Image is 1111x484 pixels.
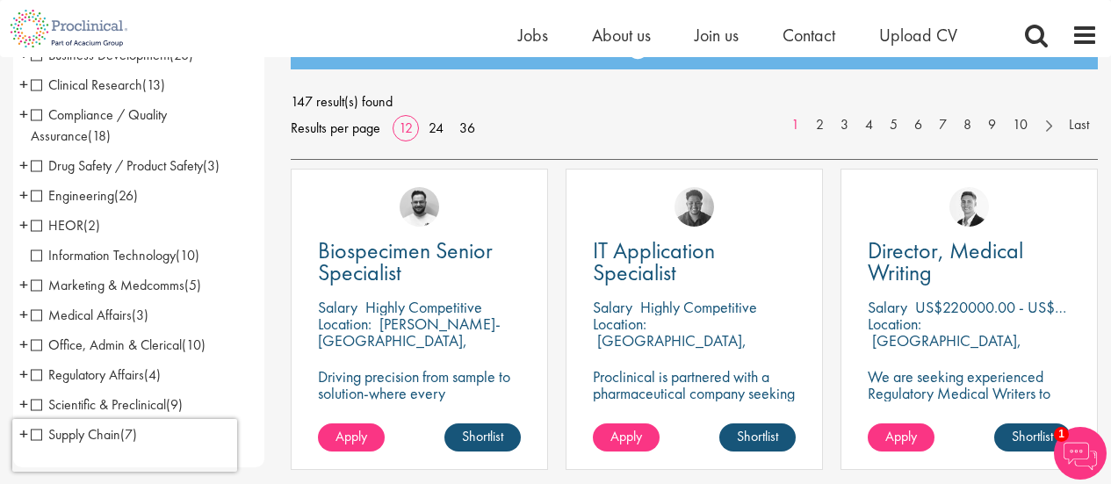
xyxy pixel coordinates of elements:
span: HEOR [31,216,100,235]
a: 4 [856,115,882,135]
span: Office, Admin & Clerical [31,336,182,354]
a: Upload CV [879,24,957,47]
span: Regulatory Affairs [31,365,161,384]
span: + [19,361,28,387]
span: Drug Safety / Product Safety [31,156,220,175]
a: Shortlist [444,423,521,451]
a: IT Application Specialist [593,240,796,284]
span: Information Technology [31,246,176,264]
span: + [19,101,28,127]
span: Scientific & Preclinical [31,395,166,414]
span: Results per page [291,115,380,141]
span: Clinical Research [31,76,142,94]
p: Highly Competitive [365,297,482,317]
a: 3 [832,115,857,135]
span: IT Application Specialist [593,235,715,287]
a: Sheridon Lloyd [675,187,714,227]
span: Medical Affairs [31,306,132,324]
span: 147 result(s) found [291,89,1098,115]
span: Compliance / Quality Assurance [31,105,167,145]
a: 10 [1004,115,1036,135]
a: Director, Medical Writing [868,240,1071,284]
a: Shortlist [719,423,796,451]
span: + [19,212,28,238]
span: Apply [335,427,367,445]
span: 1 [1054,427,1069,442]
span: Drug Safety / Product Safety [31,156,203,175]
span: Biospecimen Senior Specialist [318,235,493,287]
a: About us [592,24,651,47]
span: Scientific & Preclinical [31,395,183,414]
a: Biospecimen Senior Specialist [318,240,521,284]
a: 36 [453,119,481,137]
span: Information Technology [31,246,199,264]
a: Apply [318,423,385,451]
p: [GEOGRAPHIC_DATA], [GEOGRAPHIC_DATA] [868,330,1021,367]
span: Salary [318,297,357,317]
a: 5 [881,115,906,135]
span: (5) [184,276,201,294]
span: Salary [868,297,907,317]
iframe: reCAPTCHA [12,419,237,472]
p: [GEOGRAPHIC_DATA], [GEOGRAPHIC_DATA] [593,330,747,367]
span: Apply [885,427,917,445]
span: + [19,331,28,358]
span: (3) [203,156,220,175]
p: We are seeking experienced Regulatory Medical Writers to join our client, a dynamic and growing b... [868,368,1071,435]
span: Location: [868,314,921,334]
span: Regulatory Affairs [31,365,144,384]
a: 9 [979,115,1005,135]
a: 2 [807,115,833,135]
a: 7 [930,115,956,135]
span: Office, Admin & Clerical [31,336,206,354]
a: 1 [783,115,808,135]
span: + [19,182,28,208]
img: George Watson [949,187,989,227]
a: Apply [868,423,934,451]
span: (4) [144,365,161,384]
a: Join us [695,24,739,47]
span: + [19,391,28,417]
span: + [19,71,28,98]
a: 6 [905,115,931,135]
img: Emile De Beer [400,187,439,227]
span: (13) [142,76,165,94]
span: (18) [88,126,111,145]
p: Driving precision from sample to solution-where every biospecimen tells a story of innovation. [318,368,521,435]
span: Medical Affairs [31,306,148,324]
span: (10) [182,336,206,354]
a: Jobs [518,24,548,47]
p: [PERSON_NAME]-[GEOGRAPHIC_DATA], [GEOGRAPHIC_DATA] [318,314,501,367]
span: Marketing & Medcomms [31,276,201,294]
span: (10) [176,246,199,264]
a: Apply [593,423,660,451]
span: Clinical Research [31,76,165,94]
span: (26) [114,186,138,205]
img: Chatbot [1054,427,1107,480]
span: HEOR [31,216,83,235]
span: Marketing & Medcomms [31,276,184,294]
a: Contact [783,24,835,47]
span: (2) [83,216,100,235]
span: (3) [132,306,148,324]
a: 12 [393,119,419,137]
a: 8 [955,115,980,135]
span: + [19,271,28,298]
span: Location: [593,314,646,334]
a: Last [1060,115,1098,135]
span: Engineering [31,186,138,205]
p: Proclinical is partnered with a pharmaceutical company seeking an IT Application Specialist to jo... [593,368,796,468]
span: + [19,152,28,178]
span: Director, Medical Writing [868,235,1023,287]
a: 24 [422,119,450,137]
span: + [19,301,28,328]
span: Apply [610,427,642,445]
